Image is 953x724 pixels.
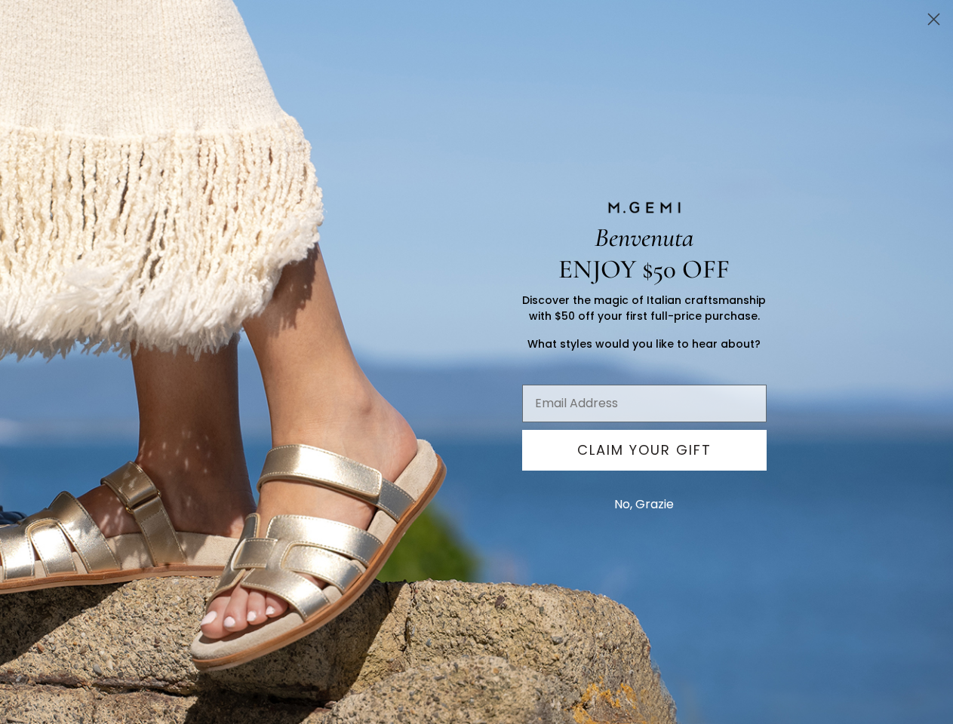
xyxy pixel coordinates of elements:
[522,385,767,422] input: Email Address
[558,253,730,285] span: ENJOY $50 OFF
[607,201,682,214] img: M.GEMI
[527,336,761,351] span: What styles would you like to hear about?
[522,430,767,471] button: CLAIM YOUR GIFT
[522,293,766,324] span: Discover the magic of Italian craftsmanship with $50 off your first full-price purchase.
[595,222,693,253] span: Benvenuta
[921,6,947,32] button: Close dialog
[607,486,681,523] button: No, Grazie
